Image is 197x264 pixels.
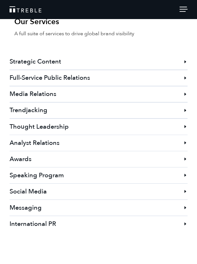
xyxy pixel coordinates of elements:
[10,151,187,167] h3: Awards
[14,30,183,38] p: A full suite of services to drive global brand visibility
[10,102,187,118] h3: Trendjacking
[10,118,187,134] h3: Thought Leadership
[10,6,41,12] img: Treble logo
[10,86,187,102] h3: Media Relations
[10,216,187,232] h3: International PR
[10,135,187,151] h3: Analyst Relations
[10,6,187,12] a: Treble Homepage
[10,183,187,199] h3: Social Media
[10,54,187,70] h3: Strategic Content
[10,200,187,215] h3: Messaging
[14,17,183,27] h2: Our Services
[10,70,187,86] h3: Full-Service Public Relations
[10,167,187,183] h3: Speaking Program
